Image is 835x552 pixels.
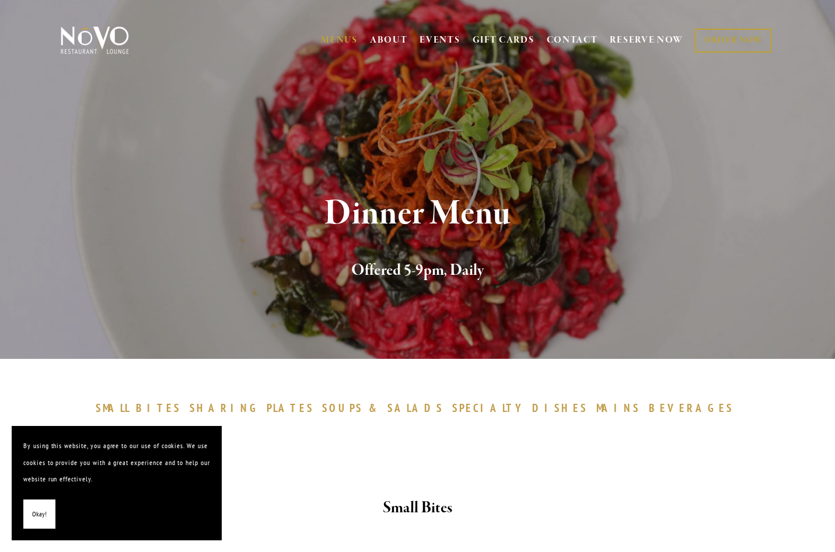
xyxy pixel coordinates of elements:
section: Cookie banner [12,426,222,540]
a: GIFT CARDS [473,29,534,51]
span: SALADS [387,401,443,415]
span: PLATES [267,401,314,415]
span: BITES [136,401,181,415]
span: SMALL [96,401,131,415]
a: SOUPS&SALADS [322,401,449,415]
p: By using this website, you agree to our use of cookies. We use cookies to provide you with a grea... [23,438,210,488]
h2: Offered 5-9pm, Daily [80,258,755,283]
a: ORDER NOW [695,29,771,53]
img: Novo Restaurant &amp; Lounge [58,26,131,55]
h1: Dinner Menu [80,195,755,233]
a: CONTACT [547,29,598,51]
a: EVENTS [420,34,460,46]
span: MAINS [596,401,640,415]
span: BEVERAGES [649,401,734,415]
button: Okay! [23,499,55,529]
span: SHARING [190,401,261,415]
a: SPECIALTYDISHES [452,401,593,415]
a: ABOUT [370,34,408,46]
a: BEVERAGES [649,401,740,415]
a: SHARINGPLATES [190,401,319,415]
a: MAINS [596,401,646,415]
span: SOUPS [322,401,363,415]
span: Okay! [32,506,47,523]
a: MENUS [321,34,358,46]
strong: Small Bites [383,498,452,518]
a: RESERVE NOW [610,29,683,51]
a: SMALLBITES [96,401,187,415]
span: SPECIALTY [452,401,527,415]
span: & [369,401,382,415]
span: DISHES [532,401,588,415]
